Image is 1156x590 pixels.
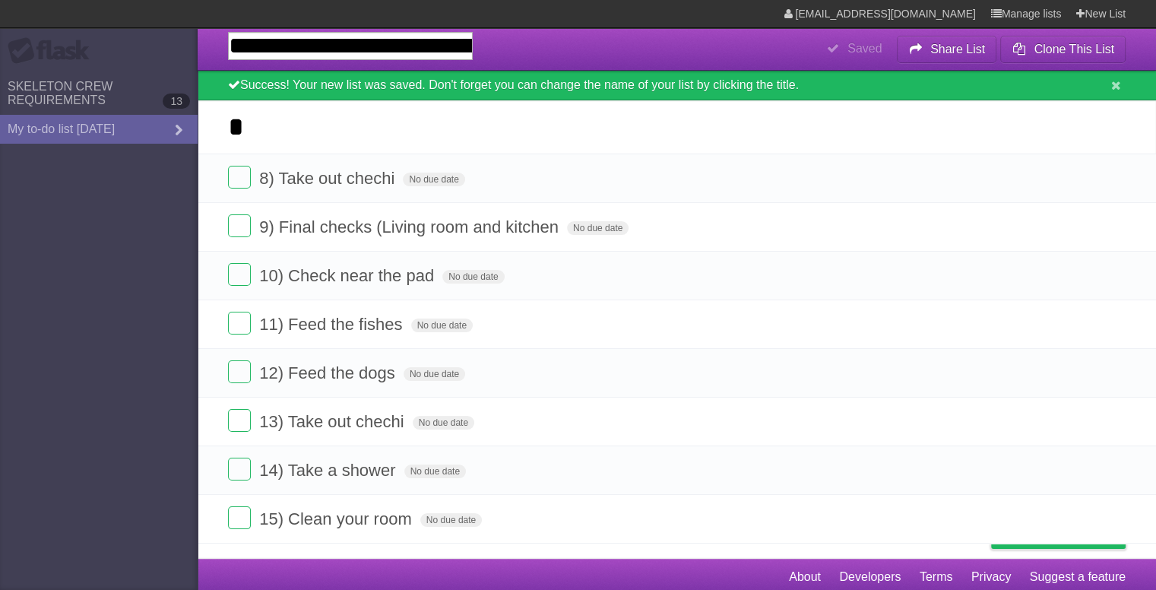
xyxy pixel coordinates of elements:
[847,42,882,55] b: Saved
[6,61,1150,75] div: Options
[6,33,1150,47] div: Move To ...
[228,312,251,335] label: Done
[930,43,985,56] b: Share List
[897,36,997,63] button: Share List
[163,94,190,109] b: 13
[420,513,482,527] span: No due date
[6,6,1150,20] div: Sort A > Z
[6,88,1150,102] div: Rename
[228,166,251,189] label: Done
[6,75,1150,88] div: Sign out
[442,270,504,284] span: No due date
[411,319,473,332] span: No due date
[259,169,398,188] span: 8) Take out chechi
[1034,43,1114,56] b: Clone This List
[1000,36,1126,63] button: Clone This List
[403,173,464,186] span: No due date
[6,102,1150,116] div: Move To ...
[6,47,1150,61] div: Delete
[228,409,251,432] label: Done
[8,37,99,65] div: Flask
[259,217,562,236] span: 9) Final checks (Living room and kitchen
[228,360,251,383] label: Done
[259,315,406,334] span: 11) Feed the fishes
[228,263,251,286] label: Done
[259,509,416,528] span: 15) Clean your room
[259,363,399,382] span: 12) Feed the dogs
[259,266,438,285] span: 10) Check near the pad
[404,465,466,478] span: No due date
[6,20,1150,33] div: Sort New > Old
[567,221,629,235] span: No due date
[228,214,251,237] label: Done
[404,367,465,381] span: No due date
[259,461,399,480] span: 14) Take a shower
[228,506,251,529] label: Done
[413,416,474,430] span: No due date
[259,412,407,431] span: 13) Take out chechi
[228,458,251,481] label: Done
